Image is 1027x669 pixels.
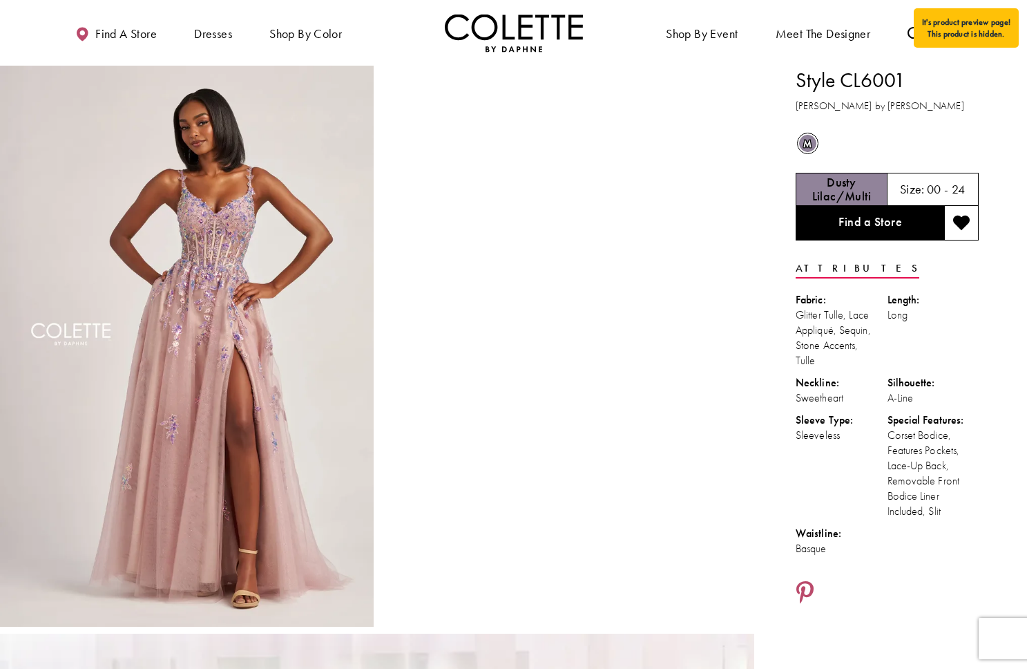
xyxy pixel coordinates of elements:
[796,526,887,541] div: Waistline:
[796,98,979,114] h3: [PERSON_NAME] by [PERSON_NAME]
[887,308,979,323] div: Long
[95,27,157,41] span: Find a store
[269,27,342,41] span: Shop by color
[796,541,887,556] div: Basque
[887,413,979,428] div: Special Features:
[796,390,887,406] div: Sweetheart
[887,428,979,519] div: Corset Bodice, Features Pockets, Lace-Up Back, Removable Front Bodice Liner Included, Slit
[776,27,871,41] span: Meet the designer
[796,375,887,390] div: Neckline:
[796,131,820,156] div: Dusty Lilac/Multi
[666,27,738,41] span: Shop By Event
[796,66,979,95] h1: Style CL6001
[445,14,583,52] img: Colette by Daphne
[887,390,979,406] div: A-Line
[796,176,887,203] h5: Chosen color
[194,27,232,41] span: Dresses
[796,206,944,241] a: Find a Store
[796,308,887,368] div: Glitter Tulle, Lace Appliqué, Sequin, Stone Accents, Tulle
[72,14,160,52] a: Find a store
[662,14,741,52] span: Shop By Event
[914,8,1019,48] div: It's product preview page! This product is hidden.
[266,14,345,52] span: Shop by color
[796,428,887,443] div: Sleeveless
[900,181,925,197] span: Size:
[887,375,979,390] div: Silhouette:
[796,413,887,428] div: Sleeve Type:
[191,14,236,52] span: Dresses
[944,206,979,241] button: Add to wishlist
[772,14,874,52] a: Meet the designer
[904,14,925,52] a: Toggle search
[927,182,966,196] h5: 00 - 24
[445,14,583,52] a: Visit Home Page
[796,292,887,308] div: Fabric:
[887,292,979,308] div: Length:
[796,131,979,157] div: Product color controls state depends on size chosen
[796,581,814,607] a: Share using Pinterest - Opens in new tab
[796,258,919,279] a: Attributes
[381,66,754,253] video: Style CL6001 Colette by Daphne #1 autoplay loop mute video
